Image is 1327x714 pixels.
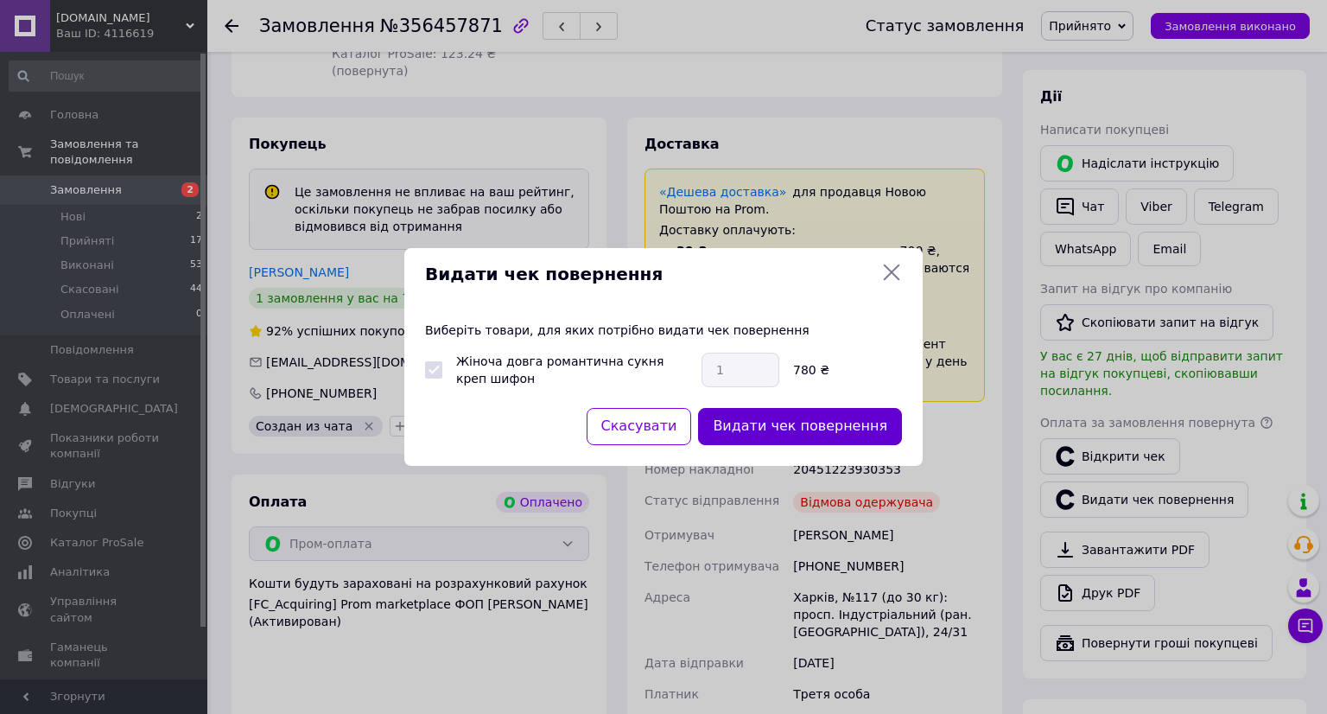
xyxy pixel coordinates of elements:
[425,262,874,287] span: Видати чек повернення
[587,408,692,445] button: Скасувати
[425,322,902,339] p: Виберіть товари, для яких потрібно видати чек повернення
[698,408,902,445] button: Видати чек повернення
[456,354,663,386] label: Жіноча довга романтична сукня креп шифон
[786,361,909,379] div: 780 ₴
